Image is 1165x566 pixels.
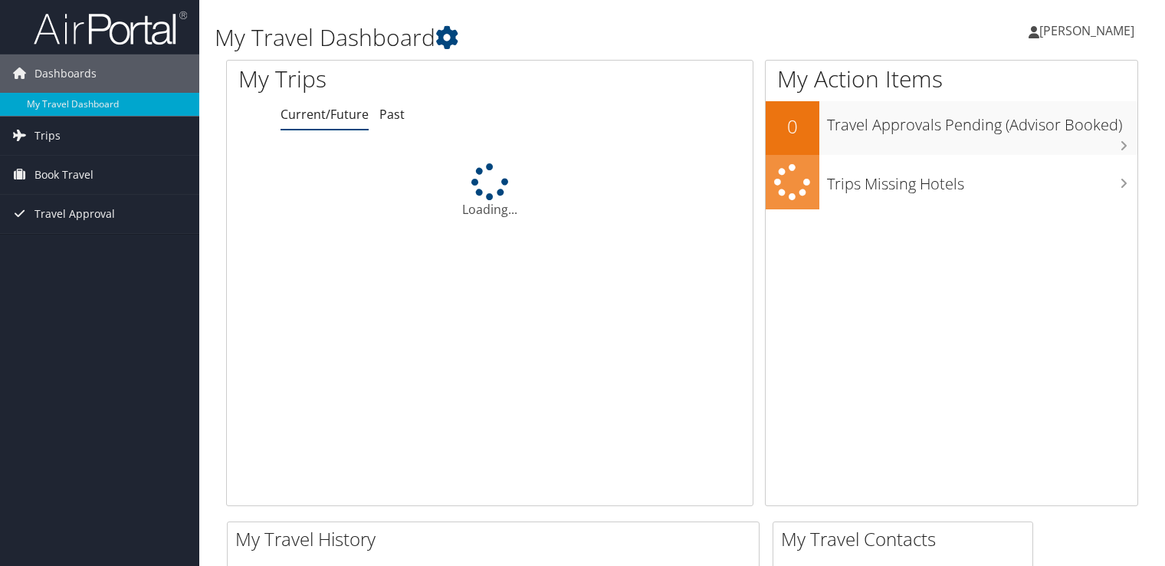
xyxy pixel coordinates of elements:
h2: 0 [766,114,819,140]
div: Loading... [227,163,753,219]
h1: My Trips [238,63,522,95]
span: Dashboards [34,54,97,93]
span: Travel Approval [34,195,115,233]
h2: My Travel Contacts [781,526,1032,552]
a: [PERSON_NAME] [1029,8,1150,54]
a: 0Travel Approvals Pending (Advisor Booked) [766,101,1137,155]
h3: Travel Approvals Pending (Advisor Booked) [827,107,1137,136]
span: Trips [34,117,61,155]
img: airportal-logo.png [34,10,187,46]
span: Book Travel [34,156,94,194]
a: Past [379,106,405,123]
a: Current/Future [281,106,369,123]
h2: My Travel History [235,526,759,552]
span: [PERSON_NAME] [1039,22,1134,39]
h3: Trips Missing Hotels [827,166,1137,195]
a: Trips Missing Hotels [766,155,1137,209]
h1: My Action Items [766,63,1137,95]
h1: My Travel Dashboard [215,21,838,54]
